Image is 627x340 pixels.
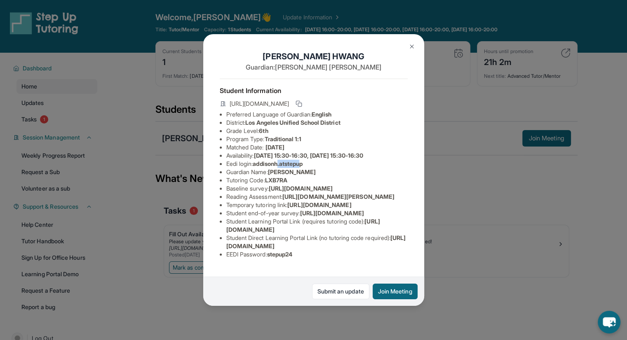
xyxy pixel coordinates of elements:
li: Preferred Language of Guardian: [226,110,408,119]
span: LXB7RA [265,177,287,184]
li: Tutoring Code : [226,176,408,184]
button: Join Meeting [373,284,418,299]
li: Availability: [226,151,408,160]
li: Student Direct Learning Portal Link (no tutoring code required) : [226,234,408,250]
span: [PERSON_NAME] [268,168,316,175]
span: [DATE] 15:30-16:30, [DATE] 15:30-16:30 [254,152,363,159]
li: Temporary tutoring link : [226,201,408,209]
span: Los Angeles Unified School District [245,119,340,126]
span: [DATE] [265,144,284,151]
span: English [312,111,332,118]
li: District: [226,119,408,127]
li: Program Type: [226,135,408,143]
li: Baseline survey : [226,184,408,193]
span: stepup24 [267,251,293,258]
h4: Student Information [220,86,408,95]
li: Guardian Name : [226,168,408,176]
span: [URL][DOMAIN_NAME] [269,185,333,192]
span: [URL][DOMAIN_NAME] [287,201,351,208]
li: Student Learning Portal Link (requires tutoring code) : [226,217,408,234]
p: Guardian: [PERSON_NAME] [PERSON_NAME] [220,62,408,72]
button: chat-button [598,311,620,333]
li: Eedi login : [226,160,408,168]
span: Traditional 1:1 [264,135,301,142]
li: Matched Date: [226,143,408,151]
li: Student end-of-year survey : [226,209,408,217]
li: EEDI Password : [226,250,408,258]
span: [URL][DOMAIN_NAME][PERSON_NAME] [282,193,395,200]
h1: [PERSON_NAME] HWANG [220,51,408,62]
img: Close Icon [409,43,415,50]
li: Grade Level: [226,127,408,135]
span: 6th [259,127,268,134]
span: addisonh.atstepup [253,160,303,167]
li: Reading Assessment : [226,193,408,201]
span: [URL][DOMAIN_NAME] [230,100,289,108]
button: Copy link [294,99,304,109]
a: Submit an update [312,284,369,299]
span: [URL][DOMAIN_NAME] [300,210,364,217]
